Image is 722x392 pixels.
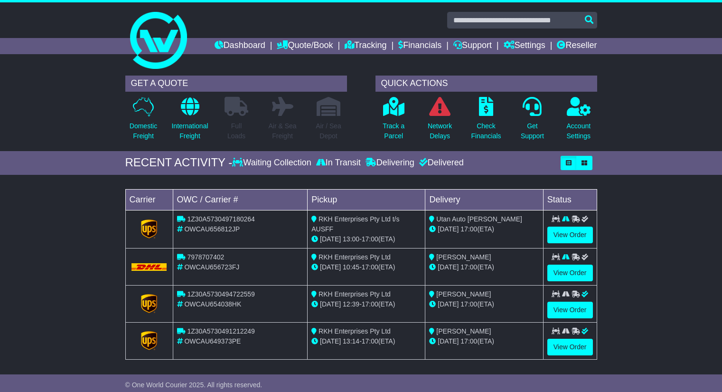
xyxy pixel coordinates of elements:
[471,121,501,141] p: Check Financials
[311,234,421,244] div: - (ETA)
[225,121,248,141] p: Full Loads
[125,76,347,92] div: GET A QUOTE
[436,215,522,223] span: Utan Auto [PERSON_NAME]
[232,158,313,168] div: Waiting Collection
[141,294,157,313] img: GetCarrierServiceLogo
[429,299,539,309] div: (ETA)
[438,300,459,308] span: [DATE]
[362,337,378,345] span: 17:00
[460,225,477,233] span: 17:00
[187,290,254,298] span: 1Z30A5730494722559
[428,121,452,141] p: Network Delays
[320,235,341,243] span: [DATE]
[567,121,591,141] p: Account Settings
[320,337,341,345] span: [DATE]
[311,262,421,272] div: - (ETA)
[125,156,233,170] div: RECENT ACTIVITY -
[187,253,224,261] span: 7978707402
[277,38,333,54] a: Quote/Book
[504,38,545,54] a: Settings
[125,189,173,210] td: Carrier
[173,189,308,210] td: OWC / Carrier #
[311,299,421,309] div: - (ETA)
[141,220,157,239] img: GetCarrierServiceLogo
[429,224,539,234] div: (ETA)
[184,337,241,345] span: OWCAU649373PE
[129,96,158,146] a: DomesticFreight
[343,235,359,243] span: 13:00
[362,263,378,271] span: 17:00
[184,225,240,233] span: OWCAU656812JP
[215,38,265,54] a: Dashboard
[382,96,405,146] a: Track aParcel
[547,302,593,318] a: View Order
[184,300,241,308] span: OWCAU654038HK
[320,300,341,308] span: [DATE]
[311,215,399,233] span: RKH Enterprises Pty Ltd t/s AUSFF
[141,331,157,350] img: GetCarrierServiceLogo
[362,235,378,243] span: 17:00
[460,337,477,345] span: 17:00
[171,121,208,141] p: International Freight
[171,96,208,146] a: InternationalFreight
[187,327,254,335] span: 1Z30A5730491212249
[520,96,544,146] a: GetSupport
[187,215,254,223] span: 1Z30A5730497180264
[438,337,459,345] span: [DATE]
[460,300,477,308] span: 17:00
[427,96,452,146] a: NetworkDelays
[460,263,477,271] span: 17:00
[319,327,391,335] span: RKH Enterprises Pty Ltd
[311,336,421,346] div: - (ETA)
[130,121,157,141] p: Domestic Freight
[320,263,341,271] span: [DATE]
[125,381,263,389] span: © One World Courier 2025. All rights reserved.
[308,189,425,210] td: Pickup
[343,337,359,345] span: 13:14
[471,96,502,146] a: CheckFinancials
[438,225,459,233] span: [DATE]
[521,121,544,141] p: Get Support
[547,265,593,281] a: View Order
[557,38,597,54] a: Reseller
[543,189,597,210] td: Status
[319,290,391,298] span: RKH Enterprises Pty Ltd
[316,121,341,141] p: Air / Sea Depot
[436,253,491,261] span: [PERSON_NAME]
[375,76,597,92] div: QUICK ACTIONS
[314,158,363,168] div: In Transit
[547,339,593,355] a: View Order
[131,263,167,271] img: DHL.png
[436,327,491,335] span: [PERSON_NAME]
[429,336,539,346] div: (ETA)
[343,300,359,308] span: 12:39
[362,300,378,308] span: 17:00
[547,227,593,243] a: View Order
[438,263,459,271] span: [DATE]
[566,96,591,146] a: AccountSettings
[383,121,404,141] p: Track a Parcel
[345,38,386,54] a: Tracking
[417,158,464,168] div: Delivered
[343,263,359,271] span: 10:45
[453,38,492,54] a: Support
[436,290,491,298] span: [PERSON_NAME]
[184,263,239,271] span: OWCAU656723FJ
[398,38,441,54] a: Financials
[268,121,296,141] p: Air & Sea Freight
[319,253,391,261] span: RKH Enterprises Pty Ltd
[363,158,417,168] div: Delivering
[425,189,543,210] td: Delivery
[429,262,539,272] div: (ETA)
